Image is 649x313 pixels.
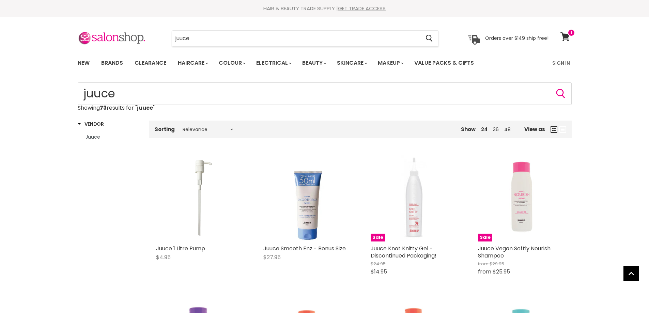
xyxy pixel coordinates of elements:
a: Haircare [173,56,212,70]
h3: Vendor [78,121,104,127]
form: Product [78,82,572,105]
strong: juuce [137,104,153,112]
a: Makeup [373,56,408,70]
input: Search [172,31,420,46]
ul: Main menu [73,53,514,73]
a: Juuce Vegan Softly Nourish Shampoo [478,245,551,260]
span: from [478,268,491,276]
img: Juuce Knot Knitty Gel - Discontinued Packaging! [385,155,443,241]
div: HAIR & BEAUTY TRADE SUPPLY | [69,5,580,12]
button: Search [555,88,566,99]
a: 48 [504,126,511,133]
span: $14.95 [371,268,387,276]
strong: 73 [100,104,107,112]
a: Juuce Smooth Enz - Bonus Size [263,155,350,241]
a: Colour [214,56,250,70]
a: Clearance [129,56,171,70]
span: $29.95 [490,261,504,267]
span: $4.95 [156,253,171,261]
a: Brands [96,56,128,70]
a: Juuce [78,133,141,141]
span: Sale [371,234,385,241]
span: View as [524,126,545,132]
img: Juuce 1 Litre Pump [156,155,243,241]
iframe: Gorgias live chat messenger [615,281,642,306]
a: GET TRADE ACCESS [338,5,386,12]
a: Juuce 1 Litre Pump [156,245,205,252]
a: New [73,56,95,70]
p: Orders over $149 ship free! [485,35,548,41]
button: Search [420,31,438,46]
img: Juuce Smooth Enz - Bonus Size [264,155,350,241]
a: Juuce Vegan Softly Nourish ShampooSale [478,155,565,241]
span: $27.95 [263,253,281,261]
a: Juuce Smooth Enz - Bonus Size [263,245,346,252]
span: Juuce [86,134,100,140]
span: $25.95 [493,268,510,276]
a: Electrical [251,56,296,70]
span: $24.95 [371,261,386,267]
a: Sign In [548,56,574,70]
label: Sorting [155,126,175,132]
p: Showing results for " " [78,105,572,111]
span: from [478,261,489,267]
nav: Main [69,53,580,73]
form: Product [172,30,439,47]
a: Beauty [297,56,330,70]
a: Skincare [332,56,371,70]
span: Sale [478,234,492,241]
input: Search [78,82,572,105]
span: Show [461,126,476,133]
img: Juuce Vegan Softly Nourish Shampoo [501,155,541,241]
a: Juuce Knot Knitty Gel - Discontinued Packaging! [371,245,436,260]
a: Value Packs & Gifts [409,56,479,70]
a: 24 [481,126,488,133]
a: 36 [493,126,499,133]
a: Juuce Knot Knitty Gel - Discontinued Packaging!Sale [371,155,458,241]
